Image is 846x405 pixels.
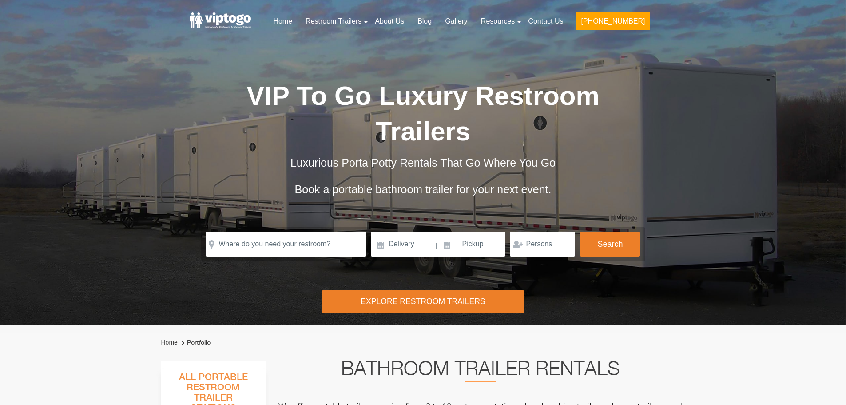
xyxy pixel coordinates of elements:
span: | [435,232,437,260]
a: Home [266,12,299,31]
button: [PHONE_NUMBER] [576,12,649,30]
input: Delivery [371,232,434,257]
input: Persons [510,232,575,257]
a: Home [161,339,178,346]
div: Explore Restroom Trailers [322,290,524,313]
a: About Us [368,12,411,31]
button: Search [580,232,640,257]
span: Book a portable bathroom trailer for your next event. [294,183,551,196]
input: Pickup [438,232,506,257]
a: Contact Us [521,12,570,31]
a: Restroom Trailers [299,12,368,31]
a: [PHONE_NUMBER] [570,12,656,36]
li: Portfolio [179,337,211,348]
span: VIP To Go Luxury Restroom Trailers [246,81,600,146]
a: Blog [411,12,438,31]
a: Gallery [438,12,474,31]
span: Luxurious Porta Potty Rentals That Go Where You Go [290,156,556,169]
h2: Bathroom Trailer Rentals [278,361,683,382]
a: Resources [474,12,521,31]
input: Where do you need your restroom? [206,232,366,257]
